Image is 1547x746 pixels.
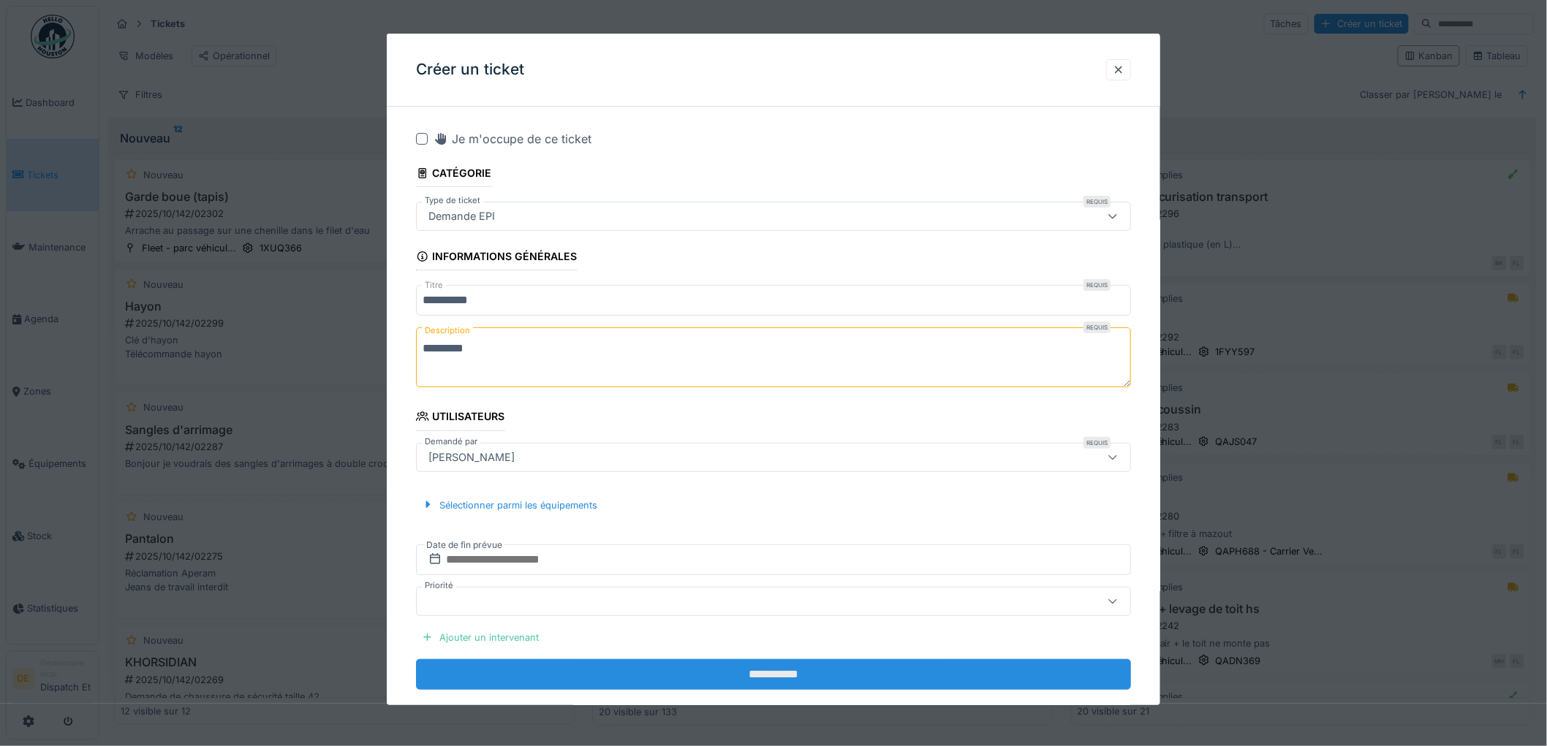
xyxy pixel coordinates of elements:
[425,537,504,553] label: Date de fin prévue
[422,279,446,292] label: Titre
[416,495,603,514] div: Sélectionner parmi les équipements
[416,162,491,187] div: Catégorie
[1083,279,1111,291] div: Requis
[434,130,591,148] div: Je m'occupe de ce ticket
[422,435,480,447] label: Demandé par
[1083,196,1111,208] div: Requis
[423,208,501,224] div: Demande EPI
[1083,436,1111,448] div: Requis
[416,406,504,430] div: Utilisateurs
[423,449,521,465] div: [PERSON_NAME]
[1083,321,1111,333] div: Requis
[416,628,545,647] div: Ajouter un intervenant
[422,321,473,340] label: Description
[416,246,577,270] div: Informations générales
[416,61,524,79] h3: Créer un ticket
[422,579,456,592] label: Priorité
[422,194,483,207] label: Type de ticket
